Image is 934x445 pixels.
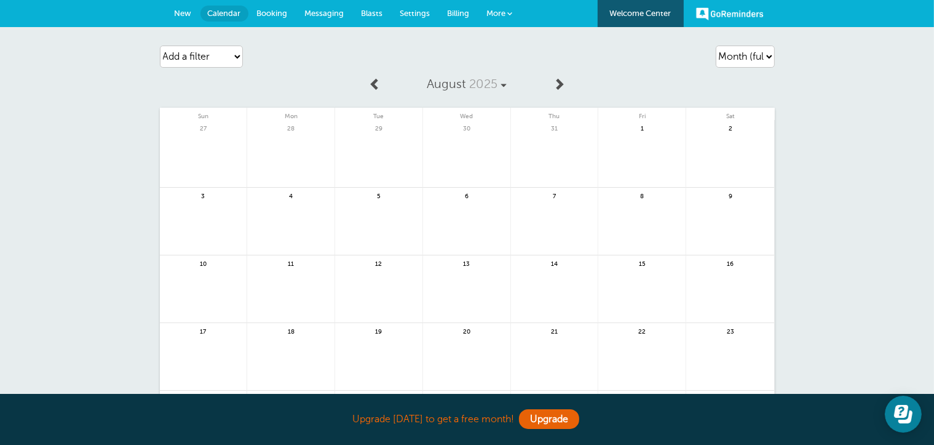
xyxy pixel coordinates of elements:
span: Billing [448,9,470,18]
span: 16 [725,259,736,268]
span: Thu [511,108,598,120]
span: 3 [197,191,208,200]
span: 7 [549,191,560,200]
span: 2025 [469,77,497,91]
span: 15 [636,259,647,268]
span: Settings [400,9,430,18]
span: Tue [335,108,422,120]
span: 22 [636,326,647,335]
span: August [427,77,466,91]
span: 10 [197,259,208,268]
a: August 2025 [387,71,546,98]
span: 29 [373,123,384,132]
span: 14 [549,259,560,268]
div: Upgrade [DATE] to get a free month! [160,406,775,433]
span: Messaging [305,9,344,18]
span: 11 [285,259,296,268]
span: 17 [197,326,208,335]
span: 5 [373,191,384,200]
span: 8 [636,191,647,200]
span: Calendar [208,9,241,18]
span: 18 [285,326,296,335]
span: 1 [636,123,647,132]
span: 4 [285,191,296,200]
span: 20 [461,326,472,335]
a: Upgrade [519,409,579,429]
span: Booking [257,9,288,18]
span: More [487,9,506,18]
span: 23 [725,326,736,335]
span: 31 [549,123,560,132]
iframe: Resource center [885,396,922,433]
span: 12 [373,259,384,268]
a: Calendar [200,6,248,22]
span: Fri [598,108,686,120]
span: Wed [423,108,510,120]
span: 2 [725,123,736,132]
span: 13 [461,259,472,268]
span: Blasts [362,9,383,18]
span: Sun [160,108,247,120]
span: Sat [686,108,774,120]
span: New [175,9,192,18]
span: 27 [197,123,208,132]
span: 6 [461,191,472,200]
span: 28 [285,123,296,132]
span: 21 [549,326,560,335]
span: 19 [373,326,384,335]
span: 30 [461,123,472,132]
span: 9 [725,191,736,200]
span: Mon [247,108,334,120]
